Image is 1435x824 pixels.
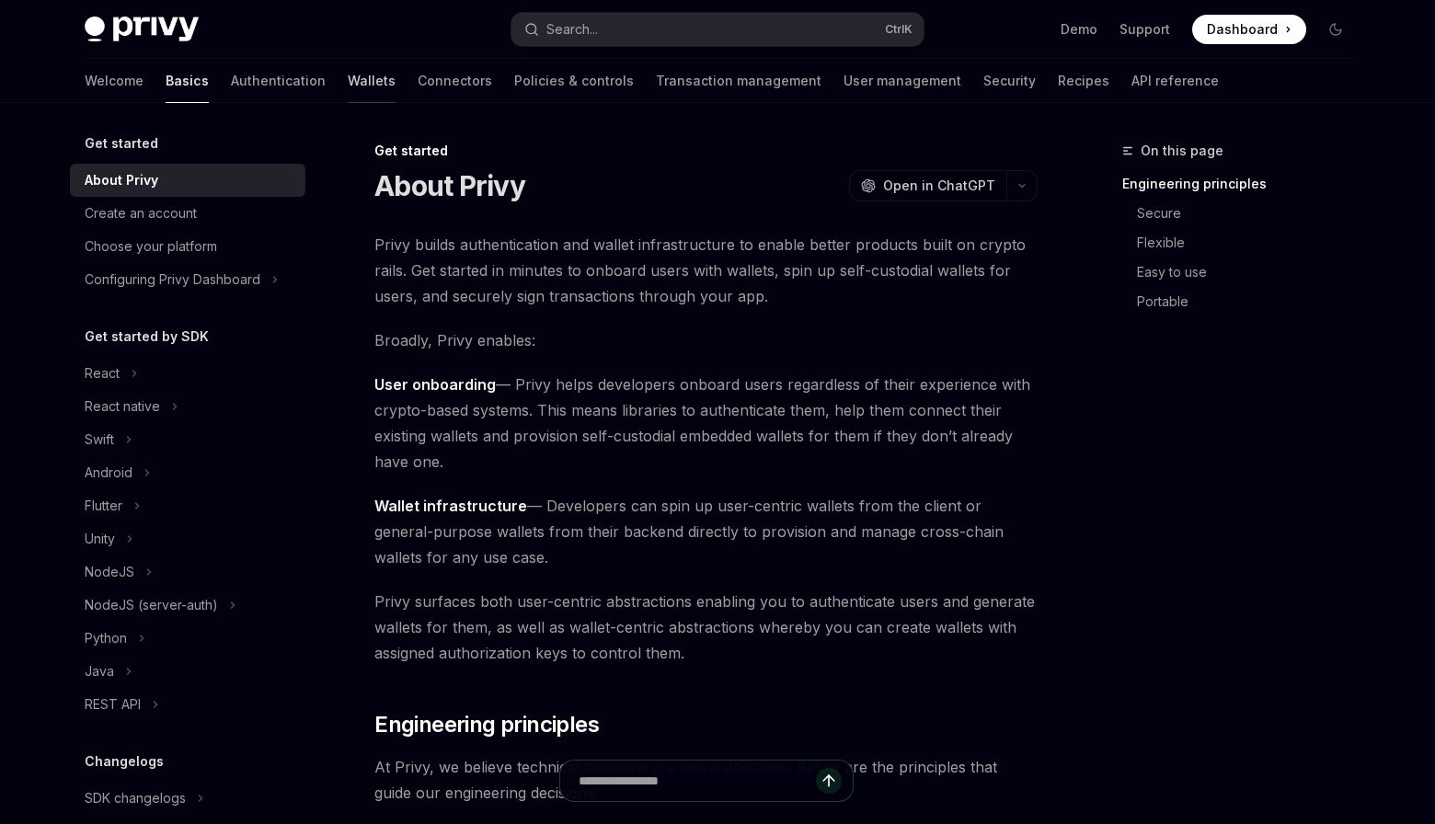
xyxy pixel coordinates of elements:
[374,372,1038,475] span: — Privy helps developers onboard users regardless of their experience with crypto-based systems. ...
[546,18,598,40] div: Search...
[816,768,842,794] button: Send message
[374,589,1038,666] span: Privy surfaces both user-centric abstractions enabling you to authenticate users and generate wal...
[883,177,995,195] span: Open in ChatGPT
[85,326,209,348] h5: Get started by SDK
[374,497,527,515] strong: Wallet infrastructure
[374,142,1038,160] div: Get started
[374,710,599,739] span: Engineering principles
[1061,20,1097,39] a: Demo
[85,660,114,682] div: Java
[1207,20,1278,39] span: Dashboard
[70,230,305,263] a: Choose your platform
[85,462,132,484] div: Android
[983,59,1036,103] a: Security
[1321,15,1350,44] button: Toggle dark mode
[70,197,305,230] a: Create an account
[348,59,396,103] a: Wallets
[374,169,525,202] h1: About Privy
[1131,59,1219,103] a: API reference
[85,787,186,809] div: SDK changelogs
[85,561,134,583] div: NodeJS
[511,13,924,46] button: Search...CtrlK
[1141,140,1223,162] span: On this page
[85,235,217,257] div: Choose your platform
[85,528,115,550] div: Unity
[85,362,120,384] div: React
[1137,287,1365,316] a: Portable
[166,59,209,103] a: Basics
[85,429,114,451] div: Swift
[1119,20,1170,39] a: Support
[1137,199,1365,228] a: Secure
[849,170,1006,201] button: Open in ChatGPT
[374,327,1038,353] span: Broadly, Privy enables:
[85,202,197,224] div: Create an account
[85,495,122,517] div: Flutter
[1137,257,1365,287] a: Easy to use
[374,375,496,394] strong: User onboarding
[85,750,164,772] h5: Changelogs
[656,59,821,103] a: Transaction management
[844,59,961,103] a: User management
[374,493,1038,570] span: — Developers can spin up user-centric wallets from the client or general-purpose wallets from the...
[514,59,634,103] a: Policies & controls
[1058,59,1109,103] a: Recipes
[85,132,158,154] h5: Get started
[70,164,305,197] a: About Privy
[374,754,1038,806] span: At Privy, we believe technical decisions are moral decisions. Below are the principles that guide...
[374,232,1038,309] span: Privy builds authentication and wallet infrastructure to enable better products built on crypto r...
[85,693,141,715] div: REST API
[85,59,143,103] a: Welcome
[1137,228,1365,257] a: Flexible
[85,627,127,649] div: Python
[885,22,913,37] span: Ctrl K
[418,59,492,103] a: Connectors
[231,59,326,103] a: Authentication
[85,594,218,616] div: NodeJS (server-auth)
[85,17,199,42] img: dark logo
[1122,169,1365,199] a: Engineering principles
[85,269,260,291] div: Configuring Privy Dashboard
[85,395,160,418] div: React native
[1192,15,1306,44] a: Dashboard
[85,169,158,191] div: About Privy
